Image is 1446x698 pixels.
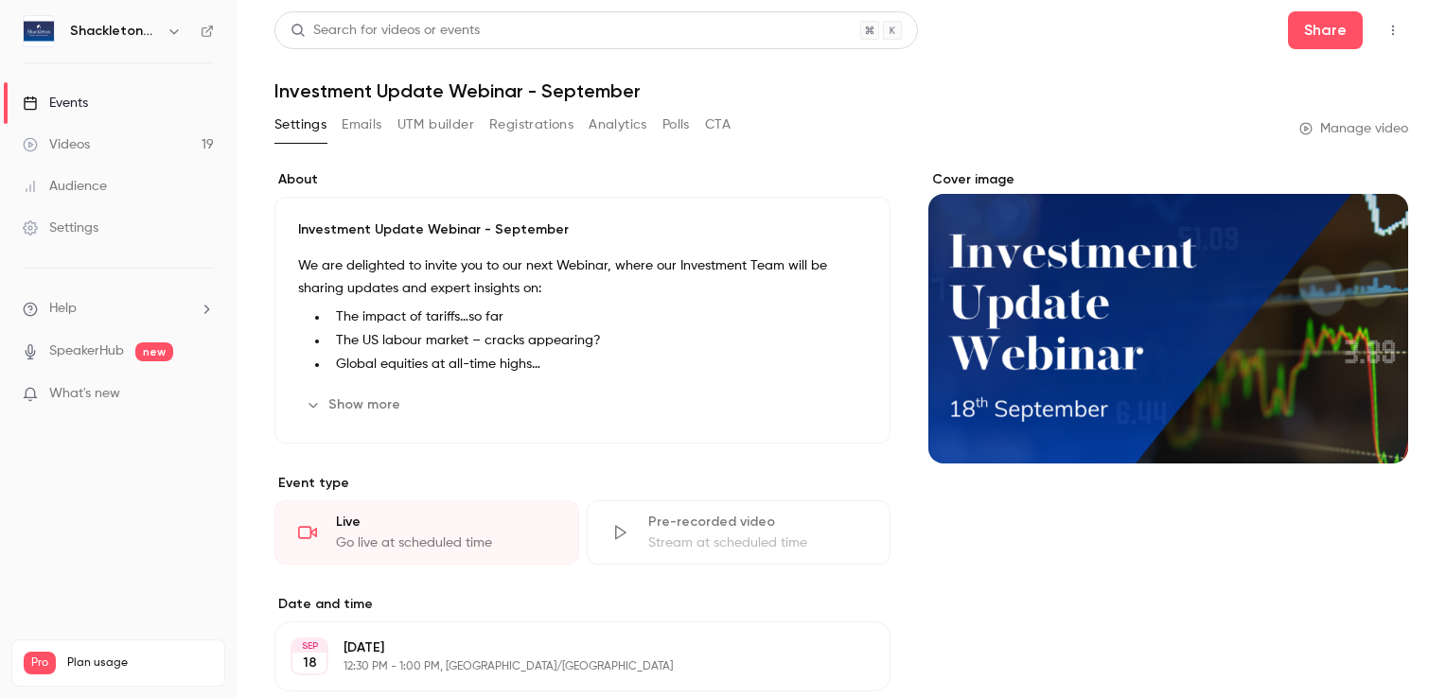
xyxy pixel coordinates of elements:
button: Share [1288,11,1363,49]
iframe: Noticeable Trigger [191,386,214,403]
li: The US labour market – cracks appearing? [328,331,867,351]
div: Live [336,513,555,532]
div: Audience [23,177,107,196]
button: Settings [274,110,326,140]
div: Search for videos or events [291,21,480,41]
h6: Shackleton Webinars [70,22,159,41]
p: 18 [303,654,317,672]
div: Videos [23,135,90,154]
button: Show more [298,390,412,420]
li: help-dropdown-opener [23,299,214,319]
div: Stream at scheduled time [648,533,868,552]
p: 12:30 PM - 1:00 PM, [GEOGRAPHIC_DATA]/[GEOGRAPHIC_DATA] [344,659,790,674]
h1: Investment Update Webinar - September [274,79,1408,102]
p: We are delighted to invite you to our next Webinar, where our Investment Team will be sharing upd... [298,254,867,300]
span: What's new [49,384,120,404]
li: The impact of tariffs…so far [328,307,867,327]
div: Events [23,94,88,113]
div: Pre-recorded video [648,513,868,532]
label: About [274,170,891,189]
p: [DATE] [344,638,790,657]
button: CTA [705,110,731,140]
a: SpeakerHub [49,341,124,361]
div: LiveGo live at scheduled time [274,500,579,565]
section: Cover image [928,170,1408,463]
label: Cover image [928,170,1408,189]
button: Polls [662,110,690,140]
span: Help [49,299,77,319]
button: Analytics [589,110,647,140]
div: Pre-recorded videoStream at scheduled time [587,500,891,565]
div: Settings [23,218,98,237]
img: Shackleton Webinars [24,16,54,46]
button: Registrations [489,110,573,140]
p: Investment Update Webinar - September [298,220,867,239]
a: Manage video [1299,119,1408,138]
label: Date and time [274,595,891,614]
button: Emails [342,110,381,140]
span: new [135,342,173,361]
span: Plan usage [67,655,213,671]
div: Go live at scheduled time [336,533,555,552]
span: Pro [24,652,56,674]
div: SEP [292,639,326,653]
p: Event type [274,474,891,493]
li: Global equities at all-time highs [328,355,867,375]
button: UTM builder [397,110,474,140]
